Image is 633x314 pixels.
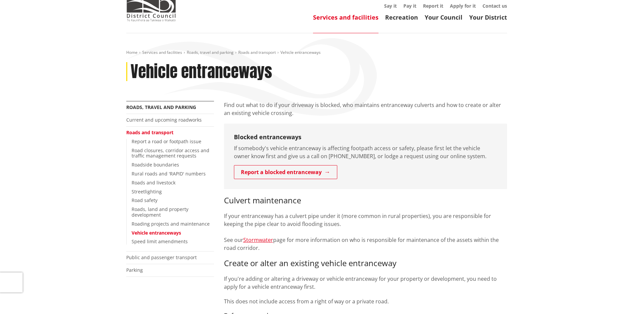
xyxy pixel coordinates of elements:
p: If somebody's vehicle entranceway is affecting footpath access or safety, please first let the ve... [234,144,497,160]
a: Road safety [132,197,158,203]
a: Roads, land and property development [132,206,188,218]
h3: Culvert maintenance [224,196,507,205]
p: This does not include access from a right of way or a private road. [224,297,507,305]
a: Roads and livestock [132,179,175,186]
h3: Blocked entranceways [234,134,497,141]
p: Find out what to do if your driveway is blocked, who maintains entranceway culverts and how to cr... [224,101,507,117]
a: Roads and transport [238,50,276,55]
a: Services and facilities [142,50,182,55]
p: If you're adding or altering a driveway or vehicle entranceway for your property or development, ... [224,275,507,291]
a: Rural roads and 'RAPID' numbers [132,170,206,177]
a: Roads, travel and parking [126,104,196,110]
a: Parking [126,267,143,273]
a: Home [126,50,138,55]
p: If your entranceway has a culvert pipe under it (more common in rural properties), you are respon... [224,212,507,252]
h1: Vehicle entranceways [131,62,272,81]
a: Services and facilities [313,13,378,21]
a: Roads, travel and parking [187,50,234,55]
a: Public and passenger transport [126,254,197,261]
a: Report a blocked entranceway [234,165,337,179]
a: Roads and transport [126,129,173,136]
nav: breadcrumb [126,50,507,55]
a: Vehicle entranceways [132,230,181,236]
a: Stormwater [243,236,273,244]
a: Say it [384,3,397,9]
a: Recreation [385,13,418,21]
a: Roadside boundaries [132,161,179,168]
a: Contact us [482,3,507,9]
a: Report a road or footpath issue [132,138,201,145]
iframe: Messenger Launcher [602,286,626,310]
a: Report it [423,3,443,9]
a: Road closures, corridor access and traffic management requests [132,147,209,159]
a: Pay it [403,3,416,9]
a: Your District [469,13,507,21]
a: Speed limit amendments [132,238,188,245]
h3: Create or alter an existing vehicle entranceway [224,259,507,268]
a: Streetlighting [132,188,162,195]
span: Vehicle entranceways [280,50,321,55]
a: Your Council [425,13,463,21]
a: Roading projects and maintenance [132,221,210,227]
a: Current and upcoming roadworks [126,117,202,123]
a: Apply for it [450,3,476,9]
